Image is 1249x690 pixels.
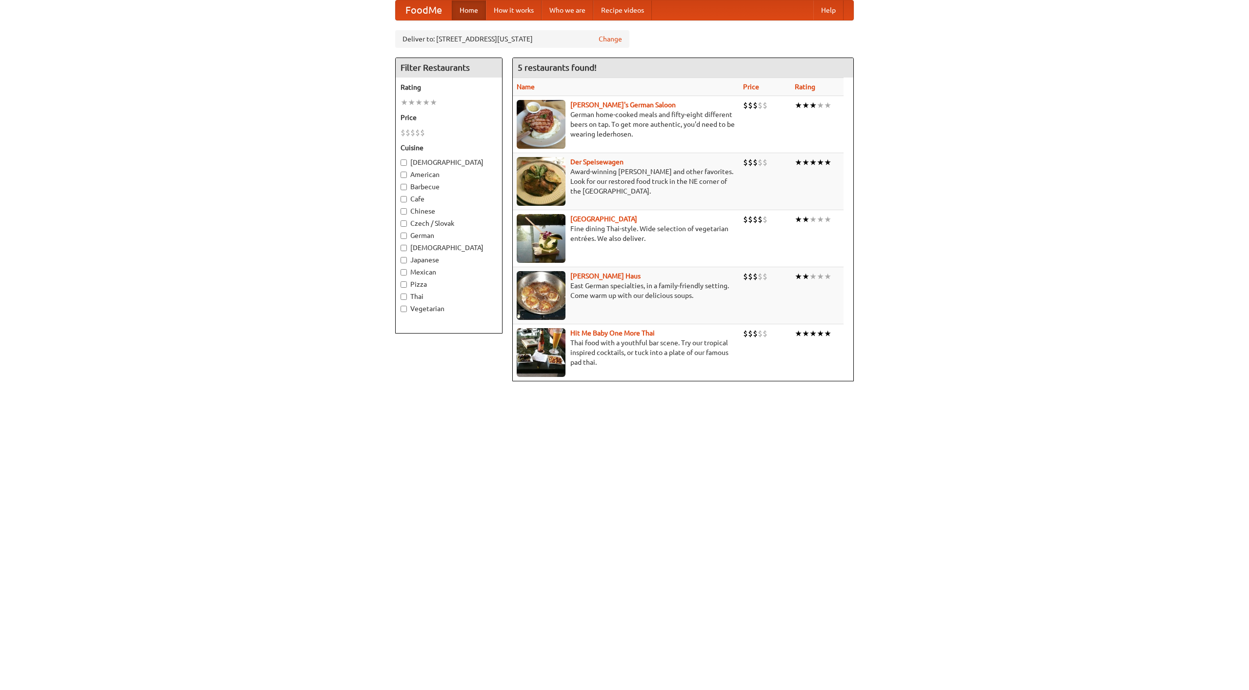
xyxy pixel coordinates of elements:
li: $ [415,127,420,138]
li: $ [763,271,767,282]
img: kohlhaus.jpg [517,271,565,320]
a: Rating [795,83,815,91]
a: Who we are [542,0,593,20]
p: Fine dining Thai-style. Wide selection of vegetarian entrées. We also deliver. [517,224,735,243]
a: Der Speisewagen [570,158,624,166]
li: ★ [817,328,824,339]
a: Home [452,0,486,20]
li: ★ [408,97,415,108]
li: ★ [817,214,824,225]
label: Mexican [401,267,497,277]
img: speisewagen.jpg [517,157,565,206]
li: ★ [415,97,423,108]
li: $ [405,127,410,138]
li: $ [763,328,767,339]
p: German home-cooked meals and fifty-eight different beers on tap. To get more authentic, you'd nee... [517,110,735,139]
label: Japanese [401,255,497,265]
li: $ [420,127,425,138]
a: Hit Me Baby One More Thai [570,329,655,337]
li: ★ [401,97,408,108]
li: $ [758,100,763,111]
li: $ [758,328,763,339]
li: $ [753,100,758,111]
div: Deliver to: [STREET_ADDRESS][US_STATE] [395,30,629,48]
label: Czech / Slovak [401,218,497,228]
li: $ [743,100,748,111]
a: Help [813,0,844,20]
li: ★ [809,271,817,282]
label: Thai [401,292,497,301]
input: Barbecue [401,184,407,190]
li: ★ [809,100,817,111]
img: babythai.jpg [517,328,565,377]
li: ★ [802,214,809,225]
input: Pizza [401,281,407,288]
li: $ [753,214,758,225]
input: Cafe [401,196,407,202]
li: ★ [795,271,802,282]
a: Recipe videos [593,0,652,20]
li: $ [748,214,753,225]
li: $ [748,328,753,339]
h5: Price [401,113,497,122]
li: $ [758,271,763,282]
p: East German specialties, in a family-friendly setting. Come warm up with our delicious soups. [517,281,735,300]
li: ★ [802,100,809,111]
input: American [401,172,407,178]
li: ★ [824,271,831,282]
li: $ [758,214,763,225]
label: German [401,231,497,240]
li: ★ [809,214,817,225]
p: Thai food with a youthful bar scene. Try our tropical inspired cocktails, or tuck into a plate of... [517,338,735,367]
li: $ [743,271,748,282]
li: $ [753,271,758,282]
li: ★ [809,157,817,168]
li: $ [763,214,767,225]
h5: Cuisine [401,143,497,153]
li: $ [748,157,753,168]
li: ★ [802,328,809,339]
li: ★ [824,100,831,111]
input: Thai [401,294,407,300]
li: ★ [802,271,809,282]
input: [DEMOGRAPHIC_DATA] [401,245,407,251]
li: $ [410,127,415,138]
a: [GEOGRAPHIC_DATA] [570,215,637,223]
label: Vegetarian [401,304,497,314]
img: esthers.jpg [517,100,565,149]
li: ★ [423,97,430,108]
li: ★ [824,157,831,168]
li: ★ [430,97,437,108]
li: ★ [817,157,824,168]
li: ★ [795,157,802,168]
li: $ [401,127,405,138]
input: German [401,233,407,239]
a: How it works [486,0,542,20]
input: Mexican [401,269,407,276]
img: satay.jpg [517,214,565,263]
li: ★ [802,157,809,168]
li: $ [743,328,748,339]
a: Price [743,83,759,91]
li: $ [753,328,758,339]
a: [PERSON_NAME] Haus [570,272,641,280]
li: ★ [824,328,831,339]
li: $ [763,100,767,111]
label: Barbecue [401,182,497,192]
input: [DEMOGRAPHIC_DATA] [401,159,407,166]
li: $ [743,214,748,225]
b: [PERSON_NAME]'s German Saloon [570,101,676,109]
label: Cafe [401,194,497,204]
li: ★ [817,271,824,282]
label: American [401,170,497,179]
label: Chinese [401,206,497,216]
h4: Filter Restaurants [396,58,502,78]
li: ★ [824,214,831,225]
li: $ [743,157,748,168]
li: ★ [817,100,824,111]
h5: Rating [401,82,497,92]
p: Award-winning [PERSON_NAME] and other favorites. Look for our restored food truck in the NE corne... [517,167,735,196]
